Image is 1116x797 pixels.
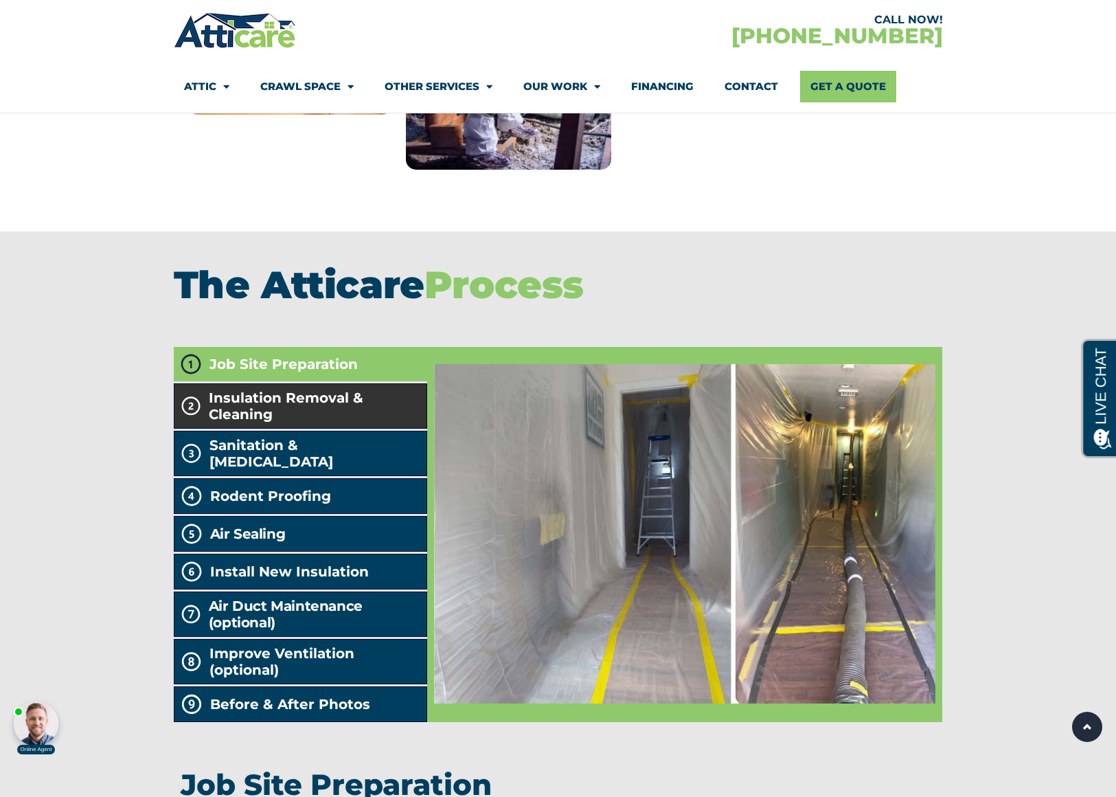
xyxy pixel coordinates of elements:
span: Sanitation & [MEDICAL_DATA] [209,437,421,470]
a: Other Services [385,71,492,102]
div: CALL NOW! [558,14,943,25]
span: Rodent Proofing [210,488,331,504]
span: Opens a chat window [34,11,111,28]
h2: Air Sealing [210,526,286,542]
a: Contact [725,71,778,102]
a: Our Work [523,71,600,102]
h2: Air Duct Maintenance (optional) [209,598,421,631]
span: Before & After Photos [210,696,370,712]
span: Insulation Removal & Cleaning [209,390,421,423]
h2: The Atticare [174,266,943,304]
a: Get A Quote [800,71,896,102]
nav: Menu [184,71,933,102]
span: Job Site Preparation [209,356,358,372]
span: Install New Insulation [210,563,369,580]
span: Process [424,262,584,308]
a: Financing [631,71,694,102]
iframe: Chat Invitation [7,687,76,756]
a: Attic [184,71,229,102]
span: Improve Ventilation (optional) [209,645,422,678]
a: Crawl Space [260,71,354,102]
